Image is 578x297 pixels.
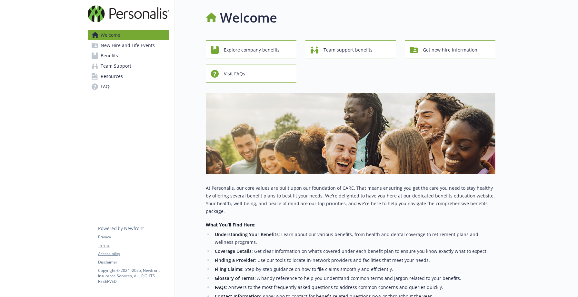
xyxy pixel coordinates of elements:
strong: Coverage Details [215,248,252,254]
a: Team Support [88,61,169,71]
li: : Learn about our various benefits, from health and dental coverage to retirement plans and welln... [213,231,495,246]
span: Visit FAQs [224,68,245,80]
a: Privacy [98,234,169,240]
li: : Use our tools to locate in-network providers and facilities that meet your needs. [213,256,495,264]
strong: FAQs [215,284,226,290]
button: Team support benefits [305,40,396,59]
strong: Understanding Your Benefits [215,231,279,237]
span: Get new hire information [423,44,477,56]
span: Resources [101,71,123,81]
span: Welcome [101,30,120,40]
p: At Personalis, our core values are built upon our foundation of CARE. That means ensuring you get... [206,184,495,215]
a: Accessibility [98,251,169,257]
span: New Hire and Life Events [101,40,155,51]
button: Visit FAQs [206,64,296,83]
strong: Filing Claims [215,266,242,272]
a: FAQs [88,81,169,92]
a: Resources [88,71,169,81]
a: New Hire and Life Events [88,40,169,51]
strong: Glossary of Terms [215,275,254,281]
h1: Welcome [220,8,277,27]
p: Copyright © 2024 - 2025 , Newfront Insurance Services, ALL RIGHTS RESERVED [98,268,169,284]
button: Explore company benefits [206,40,296,59]
span: Team Support [101,61,131,71]
a: Benefits [88,51,169,61]
li: : Answers to the most frequently asked questions to address common concerns and queries quickly. [213,283,495,291]
a: Disclaimer [98,259,169,265]
button: Get new hire information [405,40,495,59]
li: : A handy reference to help you understand common terms and jargon related to your benefits. [213,274,495,282]
strong: Finding a Provider [215,257,255,263]
span: Benefits [101,51,118,61]
span: Explore company benefits [224,44,280,56]
img: overview page banner [206,93,495,174]
strong: What You’ll Find Here: [206,222,255,228]
li: : Get clear information on what’s covered under each benefit plan to ensure you know exactly what... [213,247,495,255]
span: Team support benefits [324,44,373,56]
span: FAQs [101,81,112,92]
a: Terms [98,243,169,248]
a: Welcome [88,30,169,40]
li: : Step-by-step guidance on how to file claims smoothly and efficiently. [213,265,495,273]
